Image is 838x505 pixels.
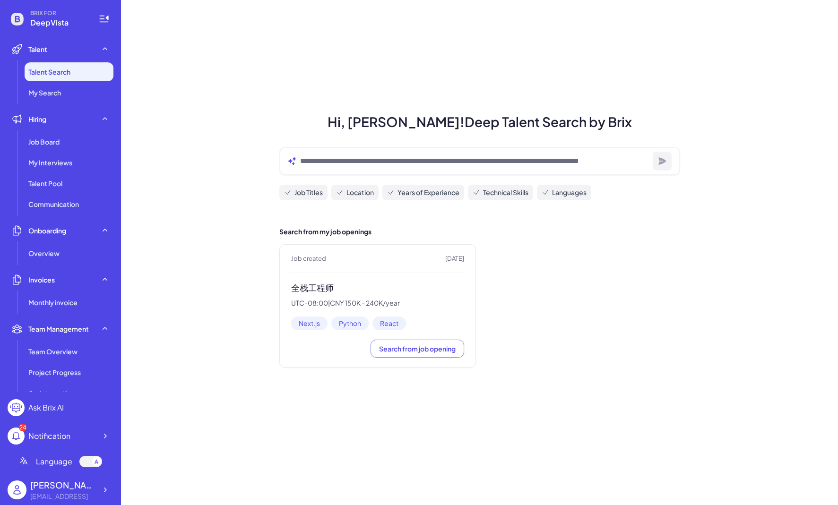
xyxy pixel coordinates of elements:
h2: Search from my job openings [279,227,680,237]
span: Job Titles [294,188,323,197]
span: Language [36,456,72,467]
span: Years of Experience [397,188,459,197]
span: BRIX FOR [30,9,87,17]
span: React [372,317,406,330]
span: [DATE] [445,254,464,264]
div: jingconan@deepvista.ai [30,491,96,501]
span: Monthly invoice [28,298,78,307]
span: Jira Integration [28,388,75,398]
div: Jing Conan Wang [30,479,96,491]
span: Project Progress [28,368,81,377]
span: Search from job opening [379,344,456,353]
span: Hiring [28,114,46,124]
span: Technical Skills [483,188,528,197]
span: DeepVista [30,17,87,28]
button: Search from job opening [371,340,464,358]
div: Notification [28,430,70,442]
span: Next.js [291,317,328,330]
span: Location [346,188,374,197]
span: My Interviews [28,158,72,167]
span: Invoices [28,275,55,284]
span: Job Board [28,137,60,146]
span: Talent Search [28,67,70,77]
span: Job created [291,254,326,264]
span: Talent Pool [28,179,62,188]
p: UTC-08:00 | CNY 150K - 240K/year [291,299,464,308]
span: My Search [28,88,61,97]
div: Ask Brix AI [28,402,64,413]
div: 24 [19,424,26,431]
h1: Hi, [PERSON_NAME]! Deep Talent Search by Brix [268,112,691,132]
img: user_logo.png [8,480,26,499]
span: Communication [28,199,79,209]
span: Python [331,317,369,330]
span: Onboarding [28,226,66,235]
span: Languages [552,188,587,197]
span: Overview [28,248,60,258]
h3: 全栈工程师 [291,282,464,293]
span: Team Management [28,324,89,334]
span: Talent [28,44,47,54]
span: Team Overview [28,347,78,356]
